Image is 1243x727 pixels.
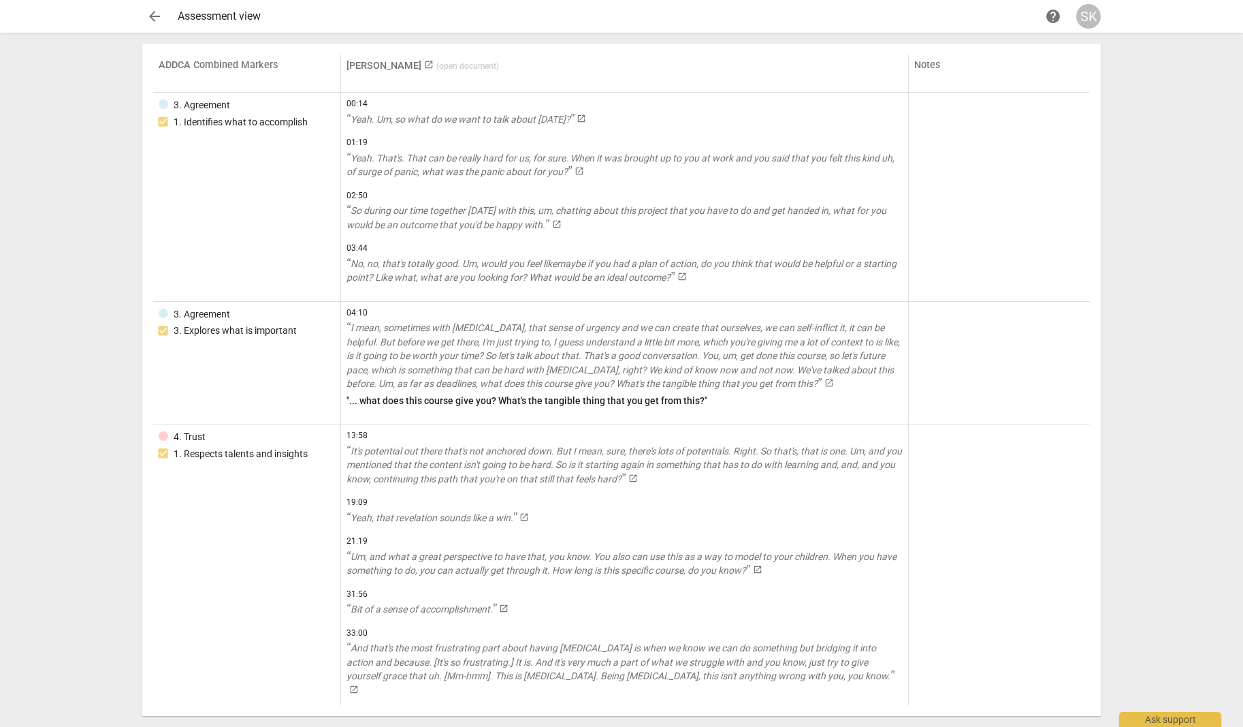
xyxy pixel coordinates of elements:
[677,272,687,281] span: launch
[628,474,638,483] span: launch
[519,512,529,522] span: launch
[346,137,903,149] span: 01:19
[346,321,903,391] a: I mean, sometimes with [MEDICAL_DATA], that sense of urgency and we can create that ourselves, we...
[349,685,359,694] span: launch
[178,10,1041,22] div: Assessment view
[346,643,894,681] span: And that's the most frustrating part about having [MEDICAL_DATA] is when we know we can do someth...
[346,258,897,283] span: No, no, that's totally good. Um, would you feel likemaybe if you had a plan of action, do you thi...
[346,322,900,389] span: I mean, sometimes with [MEDICAL_DATA], that sense of urgency and we can create that ourselves, we...
[1076,4,1101,29] button: SK
[346,114,575,125] span: Yeah. Um, so what do we want to talk about [DATE]?
[174,115,308,129] div: 1. Identifies what to accomplish
[424,60,434,69] span: launch
[346,430,903,442] span: 13:58
[174,447,308,461] div: 1. Respects talents and insights
[909,55,1090,93] th: Notes
[346,512,517,523] span: Yeah, that revelation sounds like a win.
[346,444,903,486] a: It's potential out there that's not anchored down. But I mean, sure, there's lots of potentials. ...
[153,55,341,93] th: ADDCA Combined Markers
[174,430,206,444] div: 4. Trust
[346,153,894,178] span: Yeah. That's. That can be really hard for us, for sure. When it was brought up to you at work and...
[436,61,499,71] span: ( open document )
[346,98,903,110] span: 00:14
[346,589,903,600] span: 31:56
[1119,712,1221,727] div: Ask support
[346,497,903,508] span: 19:09
[552,219,562,229] span: launch
[174,324,297,338] div: 3. Explores what is important
[575,166,584,176] span: launch
[1045,8,1061,25] span: help
[346,205,886,230] span: So during our time together [DATE] with this, um, chatting about this project that you have to do...
[346,628,903,639] span: 33:00
[346,257,903,285] a: No, no, that's totally good. Um, would you feel likemaybe if you had a plan of action, do you thi...
[346,243,903,254] span: 03:44
[346,394,903,408] p: "... what does this course give you? What's the tangible thing that you get from this?"
[346,511,903,525] a: Yeah, that revelation sounds like a win.
[174,307,230,322] div: 3. Agreement
[346,151,903,179] a: Yeah. That's. That can be really hard for us, for sure. When it was brought up to you at work and...
[174,98,230,112] div: 3. Agreement
[824,378,834,388] span: launch
[346,604,497,615] span: Bit of a sense of accomplishment.
[346,602,903,617] a: Bit of a sense of accomplishment.
[346,551,897,576] span: Um, and what a great perspective to have that, you know. You also can use this as a way to model ...
[346,536,903,547] span: 21:19
[1041,4,1065,29] a: Help
[577,114,586,123] span: launch
[499,604,508,613] span: launch
[346,60,499,72] a: [PERSON_NAME] (open document)
[346,112,903,127] a: Yeah. Um, so what do we want to talk about [DATE]?
[346,641,903,697] a: And that's the most frustrating part about having [MEDICAL_DATA] is when we know we can do someth...
[346,190,903,202] span: 02:50
[346,550,903,578] a: Um, and what a great perspective to have that, you know. You also can use this as a way to model ...
[346,446,902,484] span: It's potential out there that's not anchored down. But I mean, sure, there's lots of potentials. ...
[146,8,163,25] span: arrow_back
[753,565,762,574] span: launch
[346,307,903,319] span: 04:10
[346,204,903,232] a: So during our time together [DATE] with this, um, chatting about this project that you have to do...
